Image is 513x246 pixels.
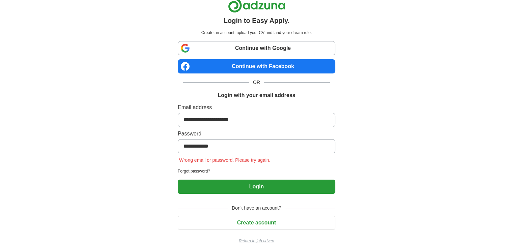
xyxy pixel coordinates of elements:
a: Continue with Google [178,41,335,55]
label: Password [178,130,335,138]
h1: Login to Easy Apply. [224,16,290,26]
a: Forgot password? [178,168,335,174]
a: Return to job advert [178,238,335,244]
button: Create account [178,216,335,230]
p: Create an account, upload your CV and land your dream role. [179,30,334,36]
h1: Login with your email address [218,91,295,99]
span: OR [249,79,264,86]
span: Wrong email or password. Please try again. [178,157,272,163]
button: Login [178,180,335,194]
a: Continue with Facebook [178,59,335,73]
span: Don't have an account? [228,205,285,212]
label: Email address [178,103,335,112]
a: Create account [178,220,335,225]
